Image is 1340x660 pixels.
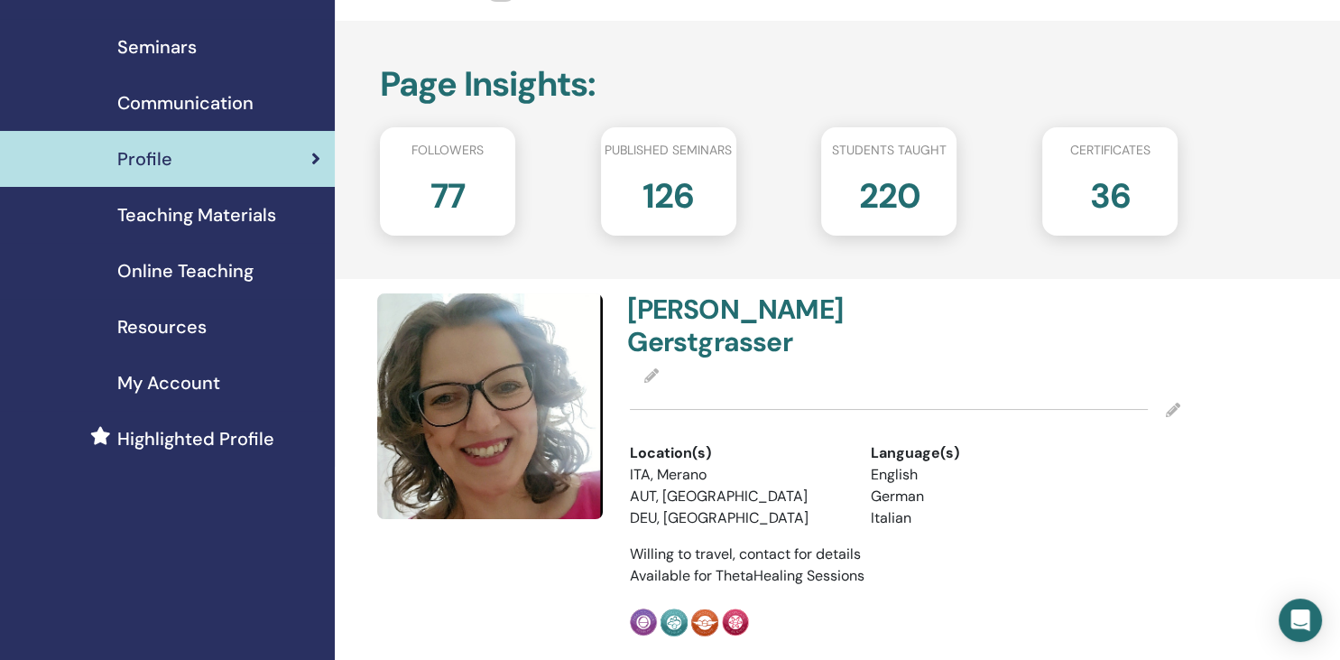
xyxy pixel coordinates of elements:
[117,89,254,116] span: Communication
[117,145,172,172] span: Profile
[871,507,1085,529] li: Italian
[630,544,861,563] span: Willing to travel, contact for details
[605,141,732,160] span: Published seminars
[117,257,254,284] span: Online Teaching
[630,442,711,464] span: Location(s)
[1069,141,1150,160] span: Certificates
[380,64,1178,106] h2: Page Insights :
[871,442,1085,464] div: Language(s)
[630,486,844,507] li: AUT, [GEOGRAPHIC_DATA]
[117,33,197,60] span: Seminars
[411,141,484,160] span: Followers
[1279,599,1322,642] div: Open Intercom Messenger
[430,167,465,218] h2: 77
[630,464,844,486] li: ITA, Merano
[630,507,844,529] li: DEU, [GEOGRAPHIC_DATA]
[117,201,276,228] span: Teaching Materials
[858,167,920,218] h2: 220
[117,313,207,340] span: Resources
[1089,167,1130,218] h2: 36
[377,293,603,519] img: default.jpg
[117,369,220,396] span: My Account
[642,167,694,218] h2: 126
[117,425,274,452] span: Highlighted Profile
[871,486,1085,507] li: German
[627,293,894,358] h4: [PERSON_NAME] Gerstgrasser
[832,141,947,160] span: Students taught
[630,566,864,585] span: Available for ThetaHealing Sessions
[871,464,1085,486] li: English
